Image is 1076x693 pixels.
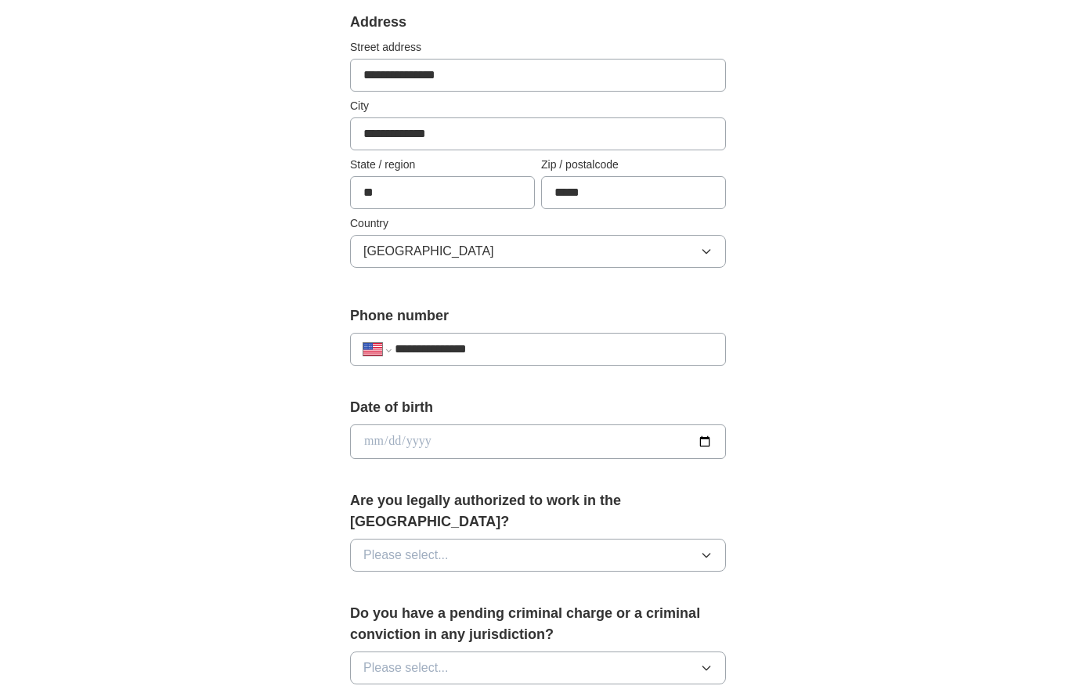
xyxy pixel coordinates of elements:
[350,397,726,418] label: Date of birth
[363,546,449,565] span: Please select...
[350,39,726,56] label: Street address
[363,242,494,261] span: [GEOGRAPHIC_DATA]
[350,305,726,327] label: Phone number
[350,539,726,572] button: Please select...
[350,235,726,268] button: [GEOGRAPHIC_DATA]
[541,157,726,173] label: Zip / postalcode
[350,12,726,33] div: Address
[350,651,726,684] button: Please select...
[350,157,535,173] label: State / region
[350,98,726,114] label: City
[350,215,726,232] label: Country
[363,659,449,677] span: Please select...
[350,603,726,645] label: Do you have a pending criminal charge or a criminal conviction in any jurisdiction?
[350,490,726,532] label: Are you legally authorized to work in the [GEOGRAPHIC_DATA]?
